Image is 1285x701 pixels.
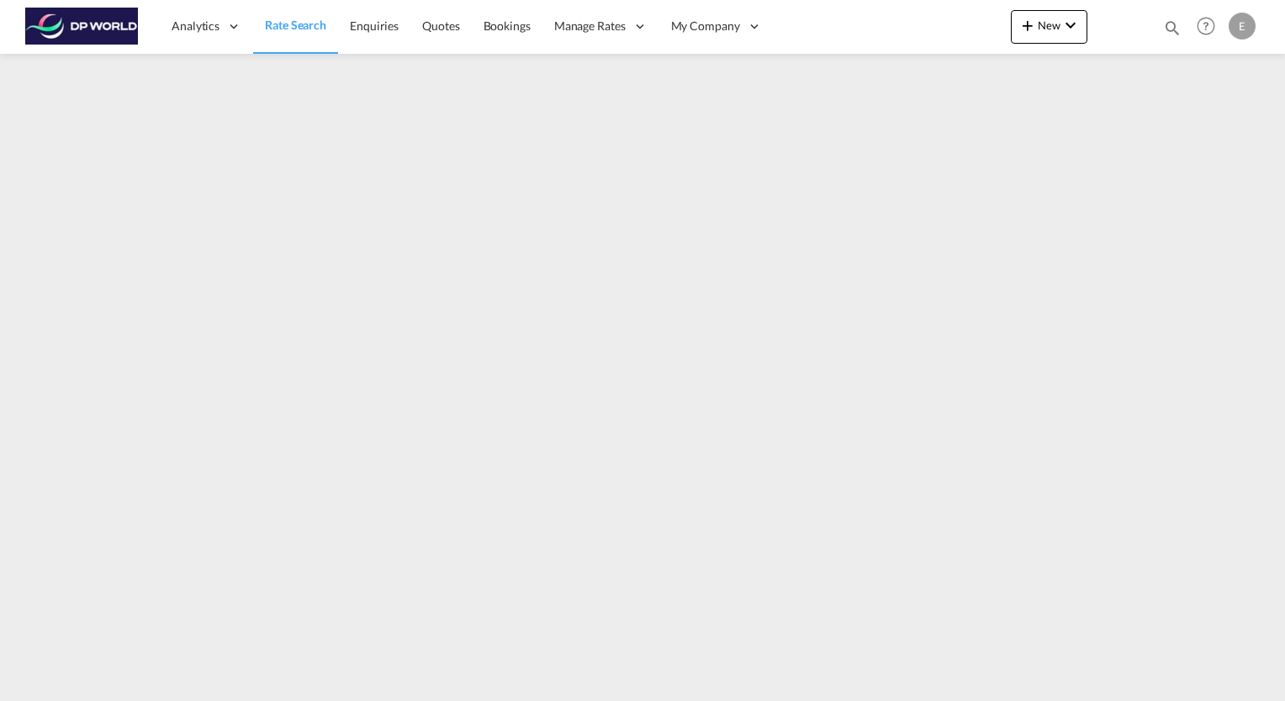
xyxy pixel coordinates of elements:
span: Rate Search [265,18,326,32]
span: Help [1192,12,1220,40]
span: Quotes [422,18,459,33]
span: New [1018,18,1081,32]
md-icon: icon-magnify [1163,18,1182,37]
span: Manage Rates [554,18,626,34]
span: Analytics [172,18,219,34]
md-icon: icon-plus 400-fg [1018,15,1038,35]
span: Enquiries [350,18,399,33]
div: Help [1192,12,1229,42]
button: icon-plus 400-fgNewicon-chevron-down [1011,10,1087,44]
img: c08ca190194411f088ed0f3ba295208c.png [25,8,139,45]
span: Bookings [484,18,531,33]
div: icon-magnify [1163,18,1182,44]
div: E [1229,13,1256,40]
md-icon: icon-chevron-down [1060,15,1081,35]
span: My Company [671,18,740,34]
